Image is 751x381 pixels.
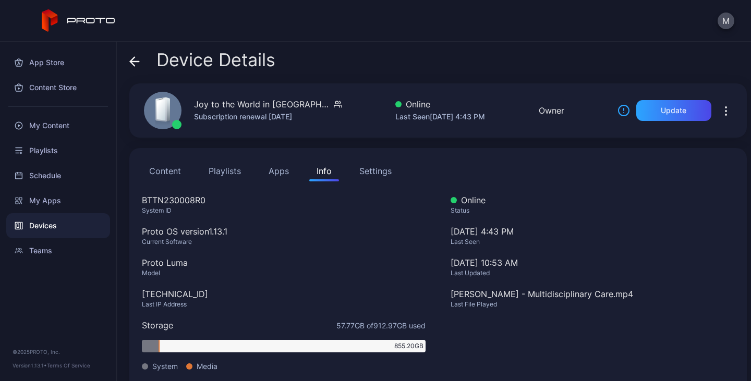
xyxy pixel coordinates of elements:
div: Last File Played [451,300,734,309]
div: Storage [142,319,173,331]
span: Device Details [156,50,275,70]
div: Online [451,194,734,206]
div: Settings [359,165,392,177]
div: Last IP Address [142,300,426,309]
button: Info [309,161,339,181]
a: App Store [6,50,110,75]
button: Content [142,161,188,181]
button: Apps [261,161,296,181]
button: Settings [352,161,399,181]
div: Current Software [142,238,426,246]
div: Owner [539,104,564,117]
div: Update [661,106,686,115]
span: Media [197,361,217,372]
div: Joy to the World in [GEOGRAPHIC_DATA] [194,98,330,110]
div: Proto Luma [142,256,426,269]
span: Version 1.13.1 • [13,362,47,368]
div: Online [395,98,485,110]
div: Status [451,206,734,215]
button: M [718,13,734,29]
a: Schedule [6,163,110,188]
span: 855.20 GB [394,341,423,351]
span: System [152,361,178,372]
a: My Content [6,113,110,138]
div: © 2025 PROTO, Inc. [13,348,104,356]
div: [PERSON_NAME] - Multidisciplinary Care.mp4 [451,288,734,300]
a: Content Store [6,75,110,100]
a: Terms Of Service [47,362,90,368]
div: System ID [142,206,426,215]
div: Last Seen [DATE] 4:43 PM [395,110,485,123]
div: Subscription renewal [DATE] [194,110,342,123]
div: Proto OS version 1.13.1 [142,225,426,238]
div: [DATE] 10:53 AM [451,256,734,269]
div: Info [317,165,332,177]
a: Teams [6,238,110,263]
div: Last Updated [451,269,734,277]
button: Playlists [201,161,248,181]
div: BTTN230008R0 [142,194,426,206]
a: Devices [6,213,110,238]
a: Playlists [6,138,110,163]
button: Update [636,100,711,121]
div: Last Seen [451,238,734,246]
div: [DATE] 4:43 PM [451,225,734,256]
a: My Apps [6,188,110,213]
span: 57.77 GB of 912.97 GB used [336,320,426,331]
div: [TECHNICAL_ID] [142,288,426,300]
div: Model [142,269,426,277]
